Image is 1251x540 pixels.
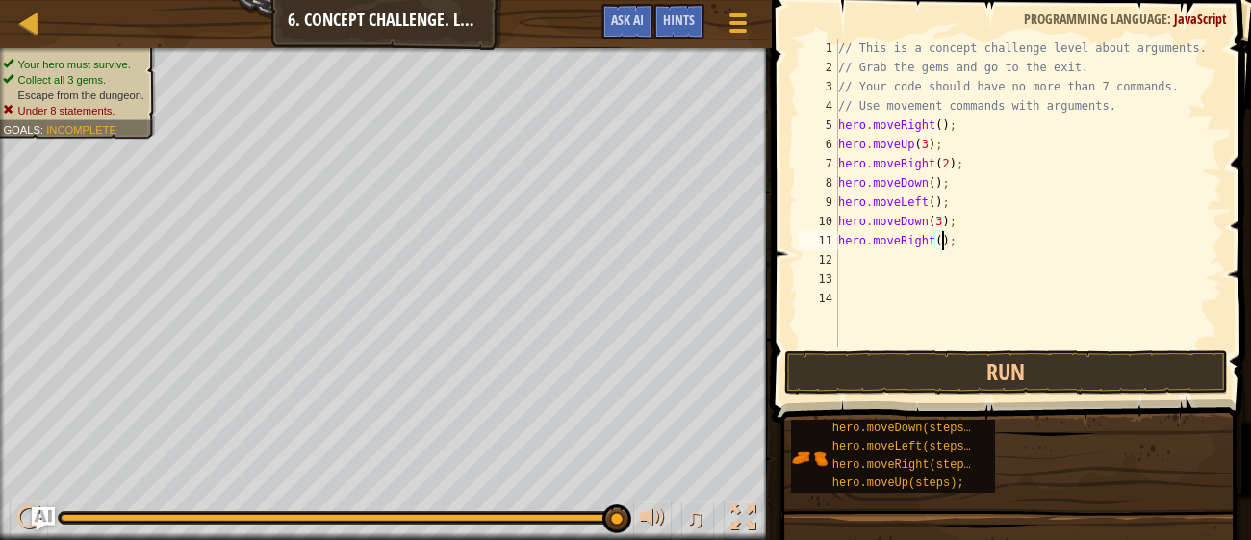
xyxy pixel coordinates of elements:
button: Run [784,350,1227,395]
span: Under 8 statements. [18,104,115,116]
div: 14 [799,289,838,308]
img: portrait.png [791,440,828,476]
span: hero.moveDown(steps); [832,422,978,435]
button: Ask AI [601,4,653,39]
div: 8 [799,173,838,193]
span: hero.moveLeft(steps); [832,440,978,453]
button: Ctrl + P: Pause [10,501,48,540]
span: hero.moveUp(steps); [832,476,964,490]
button: ♫ [681,501,714,540]
span: Escape from the dungeon. [18,89,144,101]
span: Your hero must survive. [18,58,131,70]
div: 1 [799,39,838,58]
span: : [1167,10,1174,28]
span: hero.moveRight(steps); [832,458,984,472]
span: Programming language [1024,10,1167,28]
button: Toggle fullscreen [724,501,762,540]
div: 9 [799,193,838,212]
div: 5 [799,116,838,135]
button: Show game menu [714,4,762,49]
div: 7 [799,154,838,173]
div: 4 [799,96,838,116]
div: 3 [799,77,838,96]
div: 10 [799,212,838,231]
li: Your hero must survive. [3,57,144,72]
div: 12 [799,250,838,270]
div: 13 [799,270,838,289]
div: 2 [799,58,838,77]
span: ♫ [685,503,704,532]
button: Adjust volume [633,501,672,540]
span: : [40,123,46,136]
span: Incomplete [46,123,116,136]
div: 6 [799,135,838,154]
span: Hints [663,11,695,29]
button: Ask AI [32,507,55,530]
li: Escape from the dungeon. [3,88,144,103]
span: Goals [3,123,40,136]
div: 11 [799,231,838,250]
li: Collect all 3 gems. [3,72,144,88]
span: Collect all 3 gems. [18,73,107,86]
span: Ask AI [611,11,644,29]
span: JavaScript [1174,10,1227,28]
li: Under 8 statements. [3,103,144,118]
